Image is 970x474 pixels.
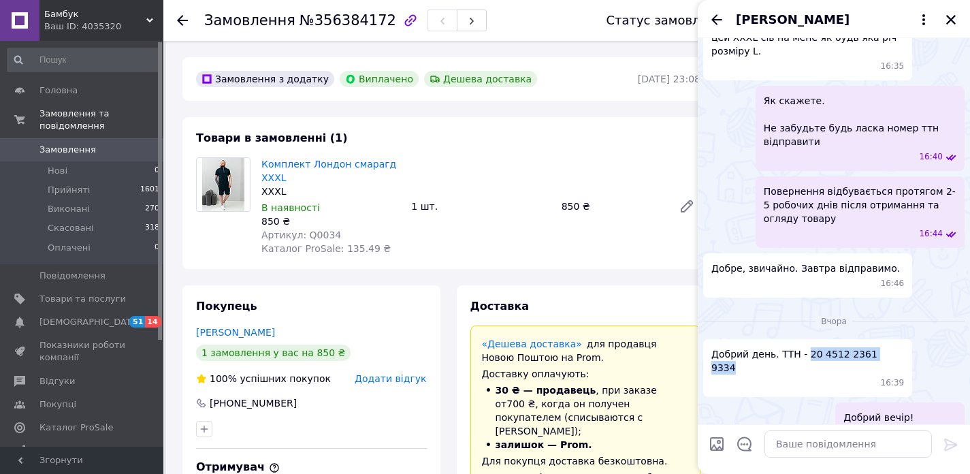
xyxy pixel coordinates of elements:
button: Закрити [943,12,959,28]
a: [PERSON_NAME] [196,327,275,338]
span: 318 [145,222,159,234]
button: Назад [709,12,725,28]
div: для продавця Новою Поштою на Prom. [482,337,690,364]
div: 850 ₴ [261,215,400,228]
span: Отримувач [196,460,280,473]
div: Замовлення з додатку [196,71,334,87]
div: Виплачено [340,71,419,87]
button: [PERSON_NAME] [736,11,932,29]
span: 16:35 10.08.2025 [881,61,905,72]
div: Дешева доставка [424,71,537,87]
span: Товари та послуги [39,293,126,305]
div: успішних покупок [196,372,331,385]
span: Скасовані [48,222,94,234]
div: 1 шт. [406,197,555,216]
span: Головна [39,84,78,97]
div: 850 ₴ [556,197,668,216]
div: 11.08.2025 [703,314,965,328]
div: [PHONE_NUMBER] [208,396,298,410]
span: Доставка [470,300,530,313]
span: В наявності [261,202,320,213]
span: Добрий вечір! Ок [843,411,914,452]
div: Ваш ID: 4035320 [44,20,163,33]
div: Для покупця доставка безкоштовна. [482,454,690,468]
input: Пошук [7,48,161,72]
span: Покупець [196,300,257,313]
span: Нові [48,165,67,177]
span: Добре, звичайно. Завтра відправимо. [711,262,900,275]
span: 16:39 11.08.2025 [881,377,905,389]
span: Прийняті [48,184,90,196]
span: Каталог ProSale [39,422,113,434]
span: Вчора [815,316,852,328]
span: Показники роботи компанії [39,339,126,364]
span: Артикул: Q0034 [261,230,341,240]
span: [DEMOGRAPHIC_DATA] [39,316,140,328]
span: Замовлення [39,144,96,156]
li: , при заказе от 700 ₴ , когда он получен покупателем (списываются с [PERSON_NAME]); [482,383,690,438]
span: 30 ₴ — продавець [496,385,596,396]
span: 0 [155,165,159,177]
a: Редагувати [673,193,700,220]
div: Доставку оплачують: [482,367,690,381]
span: 0 [155,242,159,254]
span: 16:40 10.08.2025 [919,151,943,163]
span: Оплачені [48,242,91,254]
img: Комплект Лондон смарагд XXXL [202,158,244,211]
span: Відгуки [39,375,75,388]
span: Додати відгук [355,373,426,384]
span: 1601 [140,184,159,196]
span: Виконані [48,203,90,215]
span: №356384172 [300,12,396,29]
time: [DATE] 23:08 [638,74,700,84]
div: 1 замовлення у вас на 850 ₴ [196,345,351,361]
span: Замовлення та повідомлення [39,108,163,132]
span: Покупці [39,398,76,411]
span: 270 [145,203,159,215]
span: Як скажете. Не забудьте будь ласка номер ттн відправити [764,94,956,148]
span: Повідомлення [39,270,106,282]
span: Бамбук [44,8,146,20]
span: 14 [145,316,161,328]
span: 100% [210,373,237,384]
span: Замовлення [204,12,295,29]
span: Товари в замовленні (1) [196,131,348,144]
span: 51 [129,316,145,328]
span: залишок — Prom. [496,439,592,450]
a: Комплект Лондон смарагд XXXL [261,159,396,183]
span: 16:46 10.08.2025 [881,278,905,289]
div: Статус замовлення [606,14,731,27]
span: 16:44 10.08.2025 [919,228,943,240]
span: Повернення відбувається протягом 2-5 робочих днів після отримання та огляду товару [764,185,956,225]
span: [PERSON_NAME] [736,11,850,29]
a: «Дешева доставка» [482,338,582,349]
span: Каталог ProSale: 135.49 ₴ [261,243,391,254]
span: Аналітика [39,445,86,457]
div: XXXL [261,185,400,198]
div: Повернутися назад [177,14,188,27]
button: Відкрити шаблони відповідей [736,435,754,453]
span: Добрий день. ТТН - 20 4512 2361 9334 [711,347,904,375]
